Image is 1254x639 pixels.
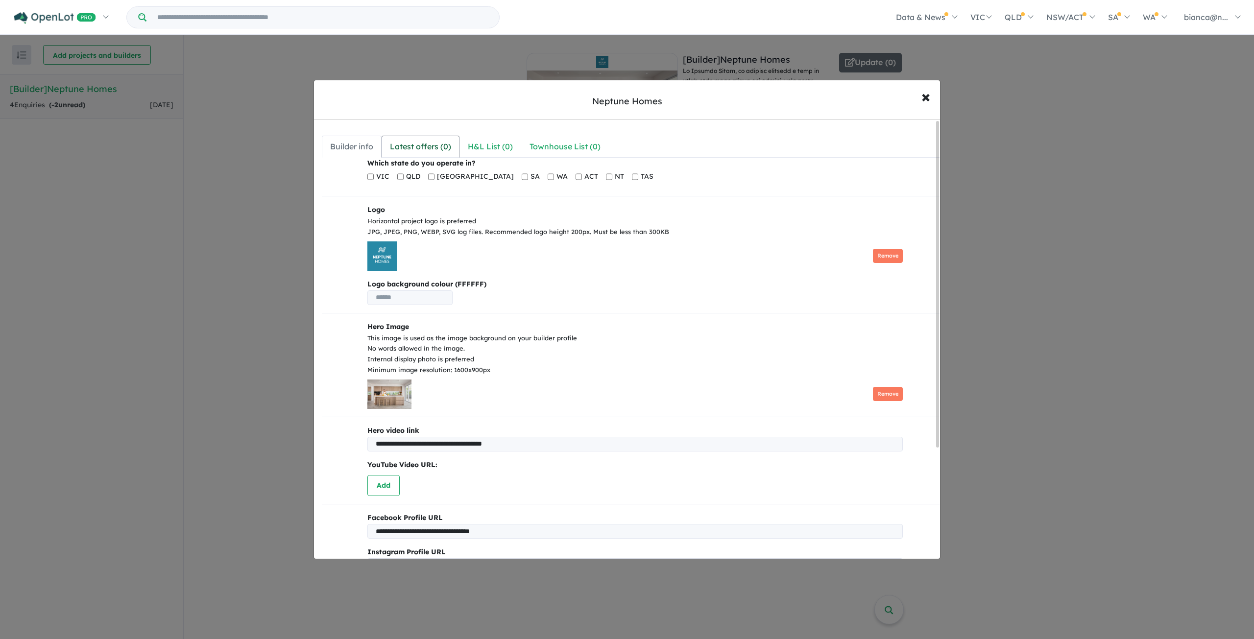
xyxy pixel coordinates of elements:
span: TAS [641,171,653,183]
b: Which state do you operate in? [367,159,476,167]
span: × [921,86,930,107]
div: Townhouse List ( 0 ) [530,140,601,153]
div: Latest offers ( 0 ) [390,140,451,153]
b: Logo background colour (FFFFFF) [367,279,903,290]
input: SA [522,169,528,184]
input: Try estate name, suburb, builder or developer [148,7,497,28]
img: Openlot PRO Logo White [14,12,96,24]
span: QLD [406,171,420,183]
input: [GEOGRAPHIC_DATA] [428,169,434,184]
input: WA [548,169,554,184]
input: NT [606,169,612,184]
span: ACT [584,171,598,183]
span: WA [556,171,568,183]
b: Hero Image [367,322,409,331]
b: Hero video link [367,425,903,437]
input: ACT [576,169,582,184]
span: VIC [376,171,389,183]
div: This image is used as the image background on your builder profile No words allowed in the image.... [367,333,903,376]
b: Instagram Profile URL [367,546,903,558]
b: Facebook Profile URL [367,512,903,524]
span: [GEOGRAPHIC_DATA] [437,171,514,183]
div: Builder info [330,140,373,153]
img: Neptune%20Homes___1757654904.png [367,241,397,271]
input: VIC [367,169,374,184]
span: SA [531,171,540,183]
input: TAS [632,169,638,184]
button: Add [367,475,400,496]
div: Horizontal project logo is preferred JPG, JPEG, PNG, WEBP, SVG log files. Recommended logo height... [367,216,903,237]
button: Remove [873,249,903,263]
div: Neptune Homes [592,95,662,108]
img: Neptune%20Homes___1757654905.jpg [367,379,411,409]
span: NT [615,171,624,183]
button: Remove [873,387,903,401]
span: bianca@n... [1184,12,1228,22]
p: YouTube Video URL: [367,459,903,471]
input: QLD [397,169,404,184]
b: Logo [367,205,385,214]
div: H&L List ( 0 ) [468,140,513,153]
